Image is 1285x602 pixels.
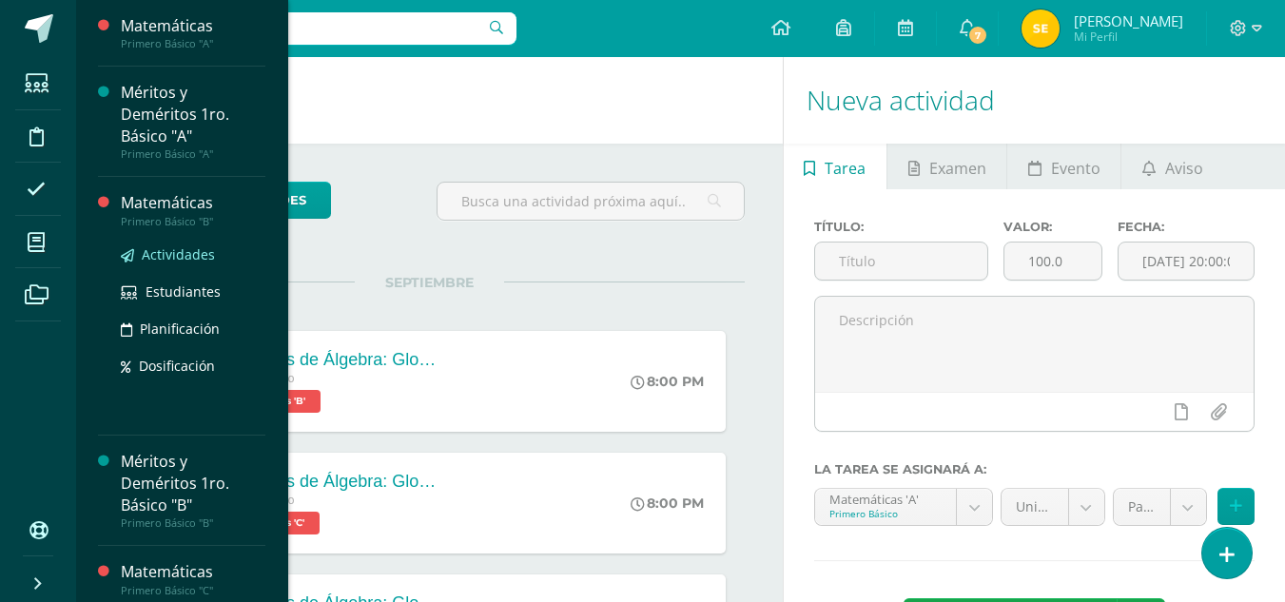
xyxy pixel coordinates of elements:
div: Matemáticas [121,192,265,214]
a: Evento [1007,144,1120,189]
a: MatemáticasPrimero Básico "B" [121,192,265,227]
div: Primero Básico "B" [121,215,265,228]
span: Tarea [825,146,866,191]
div: Conceptos de Álgebra: Glosario [213,350,441,370]
div: Primero Básico "B" [121,516,265,530]
span: Unidad 4 [1016,489,1054,525]
div: Matemáticas [121,561,265,583]
span: Dosificación [139,357,215,375]
label: Título: [814,220,989,234]
a: MatemáticasPrimero Básico "A" [121,15,265,50]
a: Méritos y Deméritos 1ro. Básico "B"Primero Básico "B" [121,451,265,530]
label: Valor: [1003,220,1102,234]
span: Aviso [1165,146,1203,191]
span: Examen [929,146,986,191]
a: Dosificación [121,355,265,377]
div: Conceptos de Álgebra: Glosario [213,472,441,492]
div: 8:00 PM [631,495,704,512]
div: Matemáticas 'A' [829,489,942,507]
img: 4bad093d77cd7ecf46967f1ed9d7601c.png [1022,10,1060,48]
a: Examen [887,144,1006,189]
h1: Actividades [99,57,760,144]
span: [PERSON_NAME] [1074,11,1183,30]
a: Unidad 4 [1002,489,1104,525]
div: 8:00 PM [631,373,704,390]
span: Evento [1051,146,1100,191]
h1: Nueva actividad [807,57,1262,144]
a: Parcial (10.0%) [1114,489,1206,525]
a: Estudiantes [121,281,265,302]
div: Primero Básico "A" [121,147,265,161]
label: La tarea se asignará a: [814,462,1255,476]
a: Aviso [1121,144,1223,189]
div: Méritos y Deméritos 1ro. Básico "A" [121,82,265,147]
span: SEPTIEMBRE [355,274,504,291]
div: Méritos y Deméritos 1ro. Básico "B" [121,451,265,516]
input: Puntos máximos [1004,243,1101,280]
span: Actividades [142,245,215,263]
span: 7 [967,25,988,46]
a: Méritos y Deméritos 1ro. Básico "A"Primero Básico "A" [121,82,265,161]
span: Planificación [140,320,220,338]
input: Título [815,243,988,280]
label: Fecha: [1118,220,1255,234]
span: Estudiantes [146,282,221,301]
div: Matemáticas [121,15,265,37]
div: Primero Básico "A" [121,37,265,50]
a: Matemáticas 'A'Primero Básico [815,489,992,525]
a: MatemáticasPrimero Básico "C" [121,561,265,596]
a: Actividades [121,243,265,265]
span: Parcial (10.0%) [1128,489,1156,525]
span: Mi Perfil [1074,29,1183,45]
input: Fecha de entrega [1119,243,1254,280]
a: Planificación [121,318,265,340]
div: Primero Básico "C" [121,584,265,597]
input: Busca un usuario... [88,12,516,45]
input: Busca una actividad próxima aquí... [438,183,743,220]
div: Primero Básico [829,507,942,520]
a: Tarea [784,144,886,189]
